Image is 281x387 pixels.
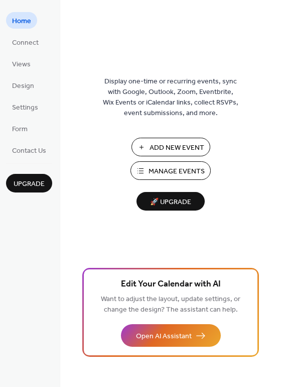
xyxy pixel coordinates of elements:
[6,174,52,192] button: Upgrade
[149,166,205,177] span: Manage Events
[101,293,240,317] span: Want to adjust the layout, update settings, or change the design? The assistant can help.
[121,277,221,292] span: Edit Your Calendar with AI
[143,196,199,209] span: 🚀 Upgrade
[12,59,31,70] span: Views
[6,99,44,115] a: Settings
[12,124,28,135] span: Form
[12,16,31,27] span: Home
[6,77,40,93] a: Design
[103,76,238,119] span: Display one-time or recurring events, sync with Google, Outlook, Zoom, Eventbrite, Wix Events or ...
[130,161,211,180] button: Manage Events
[6,120,34,137] a: Form
[6,12,37,29] a: Home
[136,331,192,342] span: Open AI Assistant
[150,143,204,153] span: Add New Event
[12,103,38,113] span: Settings
[131,138,210,156] button: Add New Event
[136,192,205,211] button: 🚀 Upgrade
[12,38,39,48] span: Connect
[6,34,45,50] a: Connect
[6,55,37,72] a: Views
[12,146,46,156] span: Contact Us
[121,324,221,347] button: Open AI Assistant
[12,81,34,91] span: Design
[6,142,52,158] a: Contact Us
[14,179,45,189] span: Upgrade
